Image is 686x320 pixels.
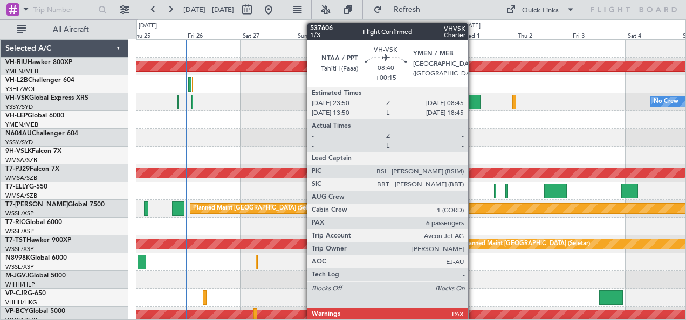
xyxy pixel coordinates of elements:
[5,174,37,182] a: WMSA/SZB
[522,5,559,16] div: Quick Links
[5,103,33,111] a: YSSY/SYD
[5,59,72,66] a: VH-RIUHawker 800XP
[296,30,351,39] div: Sun 28
[5,130,32,137] span: N604AU
[5,298,37,307] a: VHHH/HKG
[5,201,68,208] span: T7-[PERSON_NAME]
[353,289,533,305] div: Planned Maint [GEOGRAPHIC_DATA] ([GEOGRAPHIC_DATA] Intl)
[385,6,430,13] span: Refresh
[28,26,114,33] span: All Aircraft
[5,130,78,137] a: N604AUChallenger 604
[571,30,626,39] div: Fri 3
[5,77,74,84] a: VH-L2BChallenger 604
[139,22,157,31] div: [DATE]
[349,94,482,110] div: Unplanned Maint Sydney ([PERSON_NAME] Intl)
[5,77,28,84] span: VH-L2B
[5,138,33,147] a: YSSY/SYD
[5,113,28,119] span: VH-LEP
[5,255,30,261] span: N8998K
[5,290,28,297] span: VP-CJR
[5,227,34,235] a: WSSL/XSP
[626,30,681,39] div: Sat 4
[463,236,590,252] div: Planned Maint [GEOGRAPHIC_DATA] (Seletar)
[368,1,433,18] button: Refresh
[5,85,36,93] a: YSHL/WOL
[406,30,461,39] div: Tue 30
[183,5,234,15] span: [DATE] - [DATE]
[5,201,105,208] a: T7-[PERSON_NAME]Global 7500
[5,184,47,190] a: T7-ELLYG-550
[462,22,481,31] div: [DATE]
[5,59,28,66] span: VH-RIU
[5,192,37,200] a: WMSA/SZB
[5,156,37,164] a: WMSA/SZB
[131,30,186,39] div: Thu 25
[5,113,64,119] a: VH-LEPGlobal 6000
[5,245,34,253] a: WSSL/XSP
[193,200,320,217] div: Planned Maint [GEOGRAPHIC_DATA] (Seletar)
[500,1,580,18] button: Quick Links
[5,148,32,155] span: 9H-VSLK
[5,166,59,172] a: T7-PJ29Falcon 7X
[5,263,34,271] a: WSSL/XSP
[5,210,34,218] a: WSSL/XSP
[5,148,61,155] a: 9H-VSLKFalcon 7X
[5,184,29,190] span: T7-ELLY
[5,121,38,129] a: YMEN/MEB
[5,255,67,261] a: N8998KGlobal 6000
[461,30,516,39] div: Wed 1
[33,2,95,18] input: Trip Number
[351,30,406,39] div: Mon 29
[5,166,30,172] span: T7-PJ29
[5,237,71,244] a: T7-TSTHawker 900XP
[241,30,296,39] div: Sat 27
[5,219,62,226] a: T7-RICGlobal 6000
[5,237,26,244] span: T7-TST
[516,30,571,39] div: Thu 2
[5,281,35,289] a: WIHH/HLP
[654,94,678,110] div: No Crew
[5,67,38,75] a: YMEN/MEB
[5,290,46,297] a: VP-CJRG-650
[5,308,29,315] span: VP-BCY
[5,308,65,315] a: VP-BCYGlobal 5000
[5,95,88,101] a: VH-VSKGlobal Express XRS
[5,273,29,279] span: M-JGVJ
[5,95,29,101] span: VH-VSK
[5,219,25,226] span: T7-RIC
[5,273,66,279] a: M-JGVJGlobal 5000
[186,30,241,39] div: Fri 26
[12,21,117,38] button: All Aircraft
